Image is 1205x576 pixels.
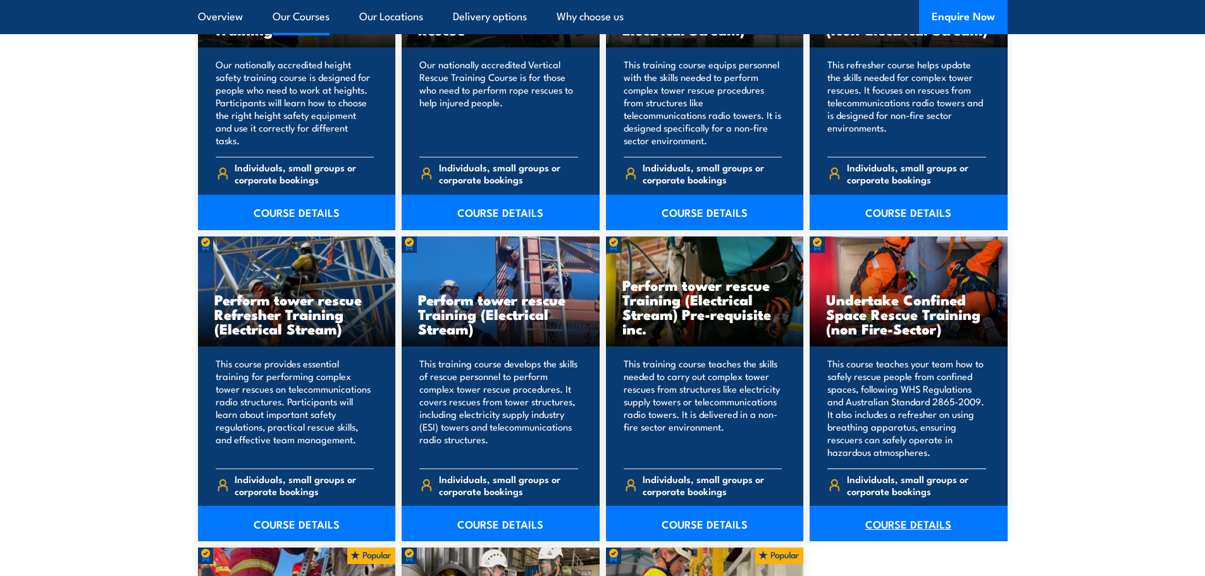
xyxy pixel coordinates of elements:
[624,58,782,147] p: This training course equips personnel with the skills needed to perform complex tower rescue proc...
[826,292,991,336] h3: Undertake Confined Space Rescue Training (non Fire-Sector)
[622,278,788,336] h3: Perform tower rescue Training (Electrical Stream) Pre-requisite inc.
[606,506,804,541] a: COURSE DETAILS
[216,357,374,458] p: This course provides essential training for performing complex tower rescues on telecommunication...
[198,506,396,541] a: COURSE DETAILS
[419,357,578,458] p: This training course develops the skills of rescue personnel to perform complex tower rescue proc...
[439,473,578,497] span: Individuals, small groups or corporate bookings
[810,195,1008,230] a: COURSE DETAILS
[418,8,583,37] h3: Undertake Vertical Rescue
[418,292,583,336] h3: Perform tower rescue Training (Electrical Stream)
[214,292,380,336] h3: Perform tower rescue Refresher Training (Electrical Stream)
[847,473,986,497] span: Individuals, small groups or corporate bookings
[606,195,804,230] a: COURSE DETAILS
[624,357,782,458] p: This training course teaches the skills needed to carry out complex tower rescues from structures...
[216,58,374,147] p: Our nationally accredited height safety training course is designed for people who need to work a...
[402,195,600,230] a: COURSE DETAILS
[827,357,986,458] p: This course teaches your team how to safely rescue people from confined spaces, following WHS Reg...
[643,473,782,497] span: Individuals, small groups or corporate bookings
[235,161,374,185] span: Individuals, small groups or corporate bookings
[847,161,986,185] span: Individuals, small groups or corporate bookings
[439,161,578,185] span: Individuals, small groups or corporate bookings
[198,195,396,230] a: COURSE DETAILS
[826,8,991,37] h3: Tower Rescue Refresher (Non-Electrical Stream)
[810,506,1008,541] a: COURSE DETAILS
[402,506,600,541] a: COURSE DETAILS
[214,8,380,37] h3: Work Safely at Heights Training
[643,161,782,185] span: Individuals, small groups or corporate bookings
[235,473,374,497] span: Individuals, small groups or corporate bookings
[622,8,788,37] h3: Tower Rescue (Non-Electrical Stream)
[827,58,986,147] p: This refresher course helps update the skills needed for complex tower rescues. It focuses on res...
[419,58,578,147] p: Our nationally accredited Vertical Rescue Training Course is for those who need to perform rope r...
